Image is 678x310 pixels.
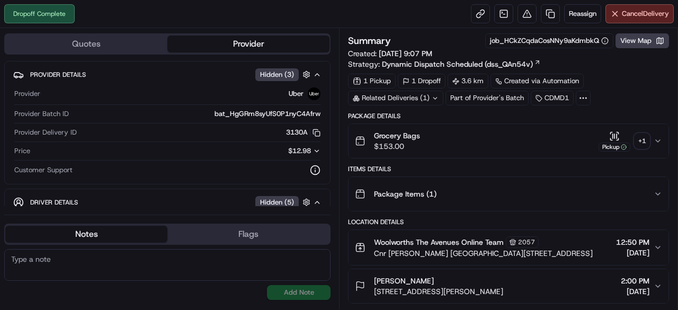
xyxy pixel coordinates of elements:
button: Woolworths The Avenues Online Team2057Cnr [PERSON_NAME] [GEOGRAPHIC_DATA][STREET_ADDRESS]12:50 PM... [349,230,668,265]
button: Driver DetailsHidden (5) [13,193,322,211]
span: 2057 [518,238,535,246]
button: Quotes [5,36,167,52]
div: 1 Dropoff [398,74,445,88]
span: Provider Details [30,70,86,79]
button: 3130A [286,128,320,137]
span: Hidden ( 5 ) [260,198,294,207]
button: Provider DetailsHidden (3) [13,66,322,83]
span: $12.98 [288,146,311,155]
div: CDMD1 [531,91,574,105]
span: Created: [348,48,432,59]
div: Related Deliveries (1) [348,91,443,105]
span: [DATE] [616,247,649,258]
button: Provider [167,36,329,52]
span: Woolworths The Avenues Online Team [374,237,504,247]
button: Pickup+1 [599,131,649,152]
button: $12.98 [227,146,320,156]
span: Hidden ( 3 ) [260,70,294,79]
span: Provider [14,89,40,99]
span: [STREET_ADDRESS][PERSON_NAME] [374,286,503,297]
img: uber-new-logo.jpeg [308,87,320,100]
button: Notes [5,226,167,243]
span: Package Items ( 1 ) [374,189,436,199]
span: Price [14,146,30,156]
a: Dynamic Dispatch Scheduled (dss_QAn54v) [382,59,541,69]
span: Provider Batch ID [14,109,69,119]
span: [PERSON_NAME] [374,276,434,286]
div: 3.6 km [448,74,488,88]
span: Uber [289,89,304,99]
button: [PERSON_NAME][STREET_ADDRESS][PERSON_NAME]2:00 PM[DATE] [349,269,668,303]
button: View Map [615,33,669,48]
span: 12:50 PM [616,237,649,247]
span: 2:00 PM [621,276,649,286]
button: job_HCkZCqdaCosNNy9aKdmbkQ [490,36,609,46]
span: Provider Delivery ID [14,128,77,137]
span: Dynamic Dispatch Scheduled (dss_QAn54v) [382,59,533,69]
button: Flags [167,226,329,243]
div: Strategy: [348,59,541,69]
span: Grocery Bags [374,130,420,141]
span: Reassign [569,9,596,19]
div: Location Details [348,218,669,226]
span: [DATE] 9:07 PM [379,49,432,58]
span: bat_HgGRm8syUfS0P1nyC4Afrw [215,109,320,119]
span: Cancel Delivery [622,9,669,19]
div: + 1 [635,134,649,148]
h3: Summary [348,36,391,46]
button: Hidden (3) [255,68,313,81]
span: Cnr [PERSON_NAME] [GEOGRAPHIC_DATA][STREET_ADDRESS] [374,248,593,259]
button: Reassign [564,4,601,23]
button: Grocery Bags$153.00Pickup+1 [349,124,668,158]
button: Hidden (5) [255,196,313,209]
span: [DATE] [621,286,649,297]
span: Customer Support [14,165,73,175]
button: Pickup [599,131,630,152]
button: CancelDelivery [605,4,674,23]
button: Package Items (1) [349,177,668,211]
div: 1 Pickup [348,74,396,88]
a: Created via Automation [490,74,584,88]
div: Items Details [348,165,669,173]
span: Driver Details [30,198,78,207]
span: $153.00 [374,141,420,152]
div: Pickup [599,143,630,152]
div: Package Details [348,112,669,120]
